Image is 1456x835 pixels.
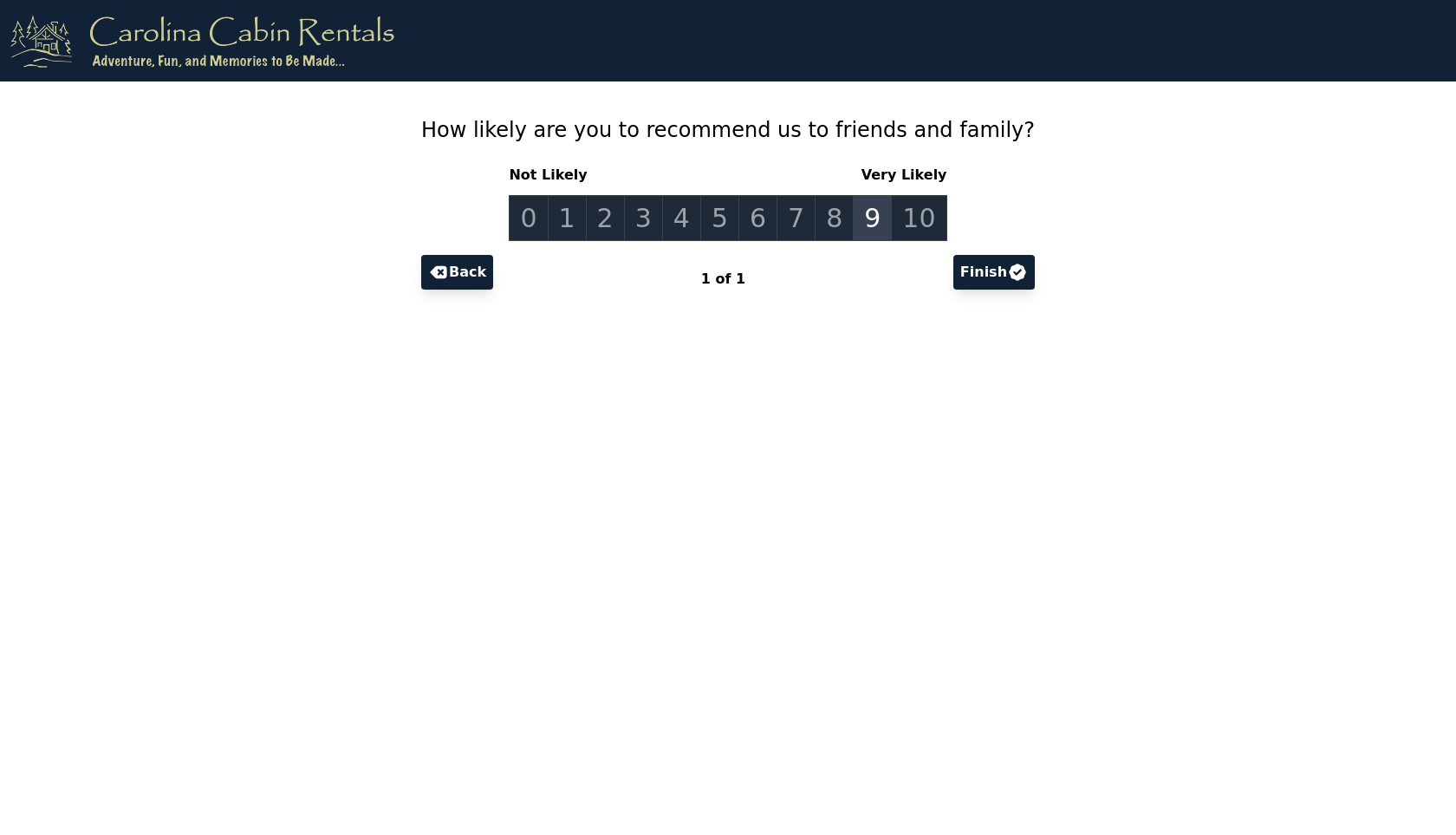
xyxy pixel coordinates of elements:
[853,195,892,241] a: 9
[700,195,739,241] a: 5
[421,255,493,290] button: Back
[586,195,625,241] a: 2
[891,195,946,241] a: 10
[662,195,701,241] a: 4
[953,255,1035,290] button: Finish
[421,118,1035,142] span: How likely are you to recommend us to friends and family?
[624,195,663,241] a: 3
[509,195,548,241] a: 0
[777,195,816,241] a: 7
[509,165,594,186] span: Not Likely
[738,195,777,241] a: 6
[855,165,947,186] span: Very Likely
[815,195,854,241] a: 8
[10,14,394,68] img: logo.png
[701,271,745,287] span: 1 of 1
[548,195,587,241] a: 1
